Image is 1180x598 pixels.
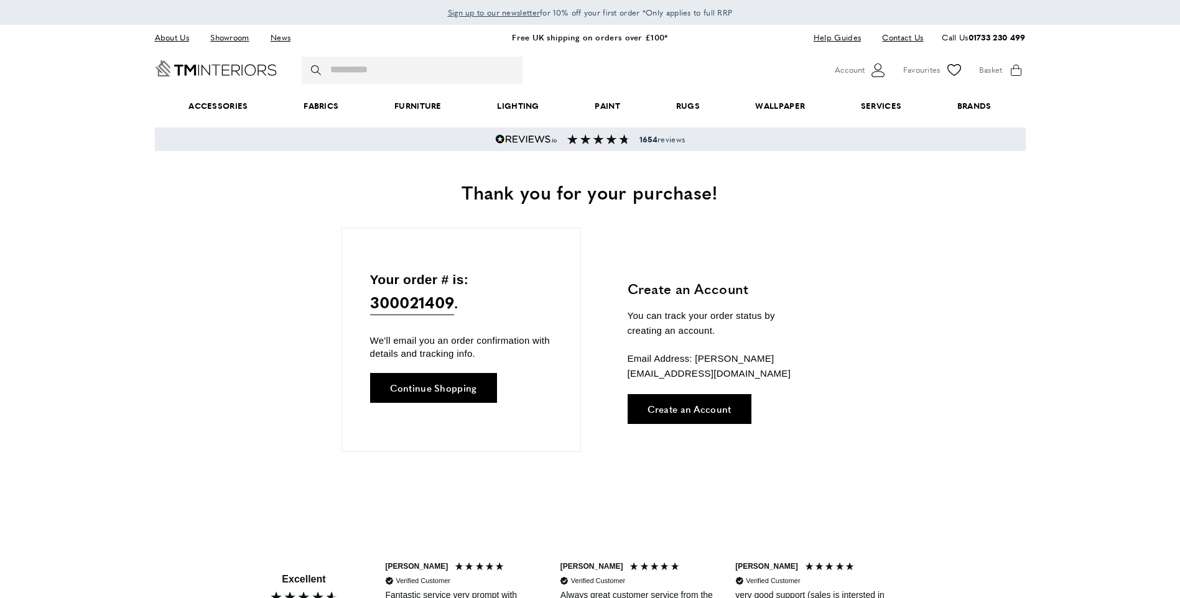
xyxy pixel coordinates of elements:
span: Accessories [160,87,276,125]
a: About Us [155,29,198,46]
p: Email Address: [PERSON_NAME][EMAIL_ADDRESS][DOMAIN_NAME] [628,351,811,381]
div: [PERSON_NAME] [735,561,798,572]
a: Lighting [470,87,567,125]
a: 01733 230 499 [969,31,1026,43]
a: Contact Us [873,29,923,46]
span: Create an Account [648,404,732,413]
div: Excellent [282,573,325,586]
a: Help Guides [804,29,870,46]
span: for 10% off your first order *Only applies to full RRP [448,7,733,18]
div: Verified Customer [746,576,800,586]
a: Rugs [648,87,728,125]
span: Continue Shopping [390,383,477,392]
a: Furniture [366,87,469,125]
div: Verified Customer [396,576,450,586]
img: Reviews section [567,134,629,144]
a: Sign up to our newsletter [448,6,541,19]
span: Account [835,63,865,76]
a: News [261,29,300,46]
button: Customer Account [835,61,888,80]
a: Showroom [201,29,258,46]
span: 300021409 [370,290,455,315]
a: Create an Account [628,394,751,424]
div: 5 Stars [804,561,858,574]
div: [PERSON_NAME] [560,561,623,572]
a: Favourites [903,61,964,80]
a: Services [833,87,929,125]
div: 5 Stars [454,561,508,574]
div: Verified Customer [571,576,625,586]
a: Paint [567,87,648,125]
img: Reviews.io 5 stars [495,134,557,144]
a: Brands [929,87,1019,125]
a: Continue Shopping [370,373,497,403]
span: Sign up to our newsletter [448,7,541,18]
span: Thank you for your purchase! [462,178,718,205]
a: Free UK shipping on orders over £100* [512,31,667,43]
p: We'll email you an order confirmation with details and tracking info. [370,334,552,360]
a: Go to Home page [155,60,277,76]
h3: Create an Account [628,279,811,298]
strong: 1654 [639,134,657,145]
p: Your order # is: . [370,269,552,316]
span: Favourites [903,63,941,76]
a: Fabrics [276,87,366,125]
p: You can track your order status by creating an account. [628,308,811,338]
div: [PERSON_NAME] [386,561,448,572]
span: reviews [639,134,685,144]
a: Wallpaper [728,87,833,125]
div: 5 Stars [629,561,683,574]
p: Call Us [942,31,1025,44]
button: Search [311,57,323,84]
